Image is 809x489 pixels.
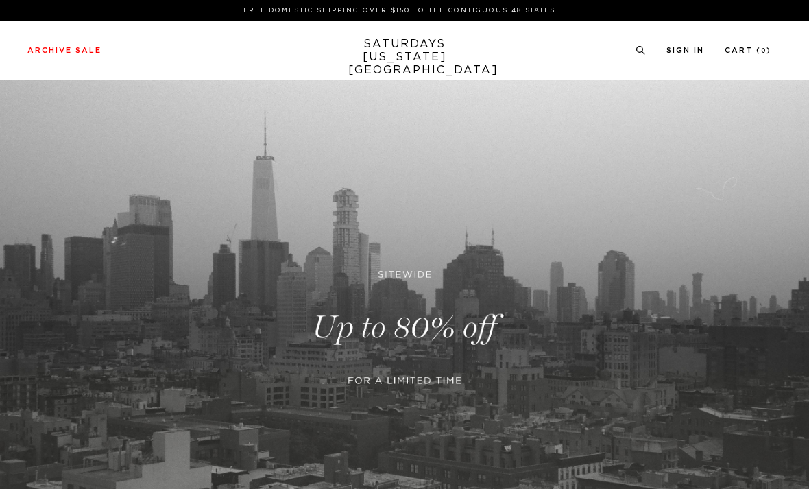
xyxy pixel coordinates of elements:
p: FREE DOMESTIC SHIPPING OVER $150 TO THE CONTIGUOUS 48 STATES [33,5,766,16]
a: Sign In [666,47,704,54]
a: SATURDAYS[US_STATE][GEOGRAPHIC_DATA] [348,38,461,77]
small: 0 [761,48,766,54]
a: Cart (0) [725,47,771,54]
a: Archive Sale [27,47,101,54]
